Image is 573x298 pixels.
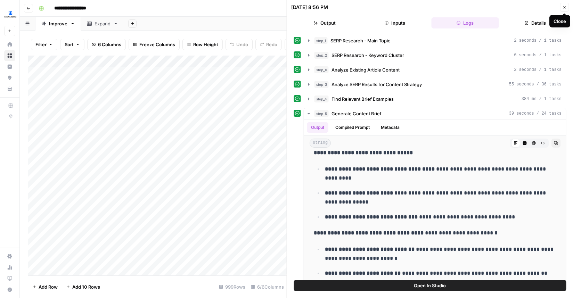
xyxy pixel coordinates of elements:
[4,262,15,273] a: Usage
[291,17,359,28] button: Output
[72,283,100,290] span: Add 10 Rows
[4,83,15,94] a: Your Data
[60,39,84,50] button: Sort
[35,41,47,48] span: Filter
[307,122,328,133] button: Output
[331,81,422,88] span: Analyze SERP Results for Content Strategy
[331,122,374,133] button: Compiled Prompt
[377,122,404,133] button: Metadata
[266,41,277,48] span: Redo
[304,93,566,105] button: 384 ms / 1 tasks
[331,96,394,102] span: Find Relevant Brief Examples
[226,39,253,50] button: Undo
[331,66,400,73] span: Analyze Existing Article Content
[98,41,121,48] span: 6 Columns
[304,79,566,90] button: 55 seconds / 36 tasks
[216,281,248,292] div: 999 Rows
[314,110,329,117] span: step_5
[522,96,562,102] span: 384 ms / 1 tasks
[4,284,15,295] button: Help + Support
[129,39,180,50] button: Freeze Columns
[304,64,566,75] button: 2 seconds / 1 tasks
[4,273,15,284] a: Learning Hub
[291,4,328,11] div: [DATE] 8:56 PM
[236,41,248,48] span: Undo
[414,282,446,289] span: Open In Studio
[65,41,74,48] span: Sort
[4,72,15,83] a: Opportunities
[35,17,81,31] a: Improve
[139,41,175,48] span: Freeze Columns
[4,8,17,20] img: LegalZoom Logo
[514,67,562,73] span: 2 seconds / 1 tasks
[314,96,329,102] span: step_4
[330,37,391,44] span: SERP Research - Main Topic
[4,61,15,72] a: Insights
[501,17,569,28] button: Details
[331,110,382,117] span: Generate Content Brief
[331,52,404,59] span: SERP Research - Keyword Cluster
[294,280,566,291] button: Open In Studio
[255,39,282,50] button: Redo
[87,39,126,50] button: 6 Columns
[509,81,562,88] span: 55 seconds / 36 tasks
[4,6,15,23] button: Workspace: LegalZoom
[49,20,67,27] div: Improve
[431,17,499,28] button: Logs
[4,50,15,61] a: Browse
[39,283,58,290] span: Add Row
[304,108,566,119] button: 39 seconds / 24 tasks
[62,281,104,292] button: Add 10 Rows
[554,18,566,25] div: Close
[248,281,287,292] div: 6/6 Columns
[304,35,566,46] button: 2 seconds / 1 tasks
[81,17,124,31] a: Expand
[314,37,328,44] span: step_1
[4,39,15,50] a: Home
[310,139,331,148] span: string
[509,110,562,117] span: 39 seconds / 24 tasks
[182,39,223,50] button: Row Height
[4,251,15,262] a: Settings
[31,39,57,50] button: Filter
[361,17,428,28] button: Inputs
[514,52,562,58] span: 6 seconds / 1 tasks
[314,81,329,88] span: step_3
[304,119,566,293] div: 39 seconds / 24 tasks
[514,38,562,44] span: 2 seconds / 1 tasks
[314,66,329,73] span: step_6
[28,281,62,292] button: Add Row
[95,20,110,27] div: Expand
[314,52,329,59] span: step_2
[193,41,218,48] span: Row Height
[304,50,566,61] button: 6 seconds / 1 tasks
